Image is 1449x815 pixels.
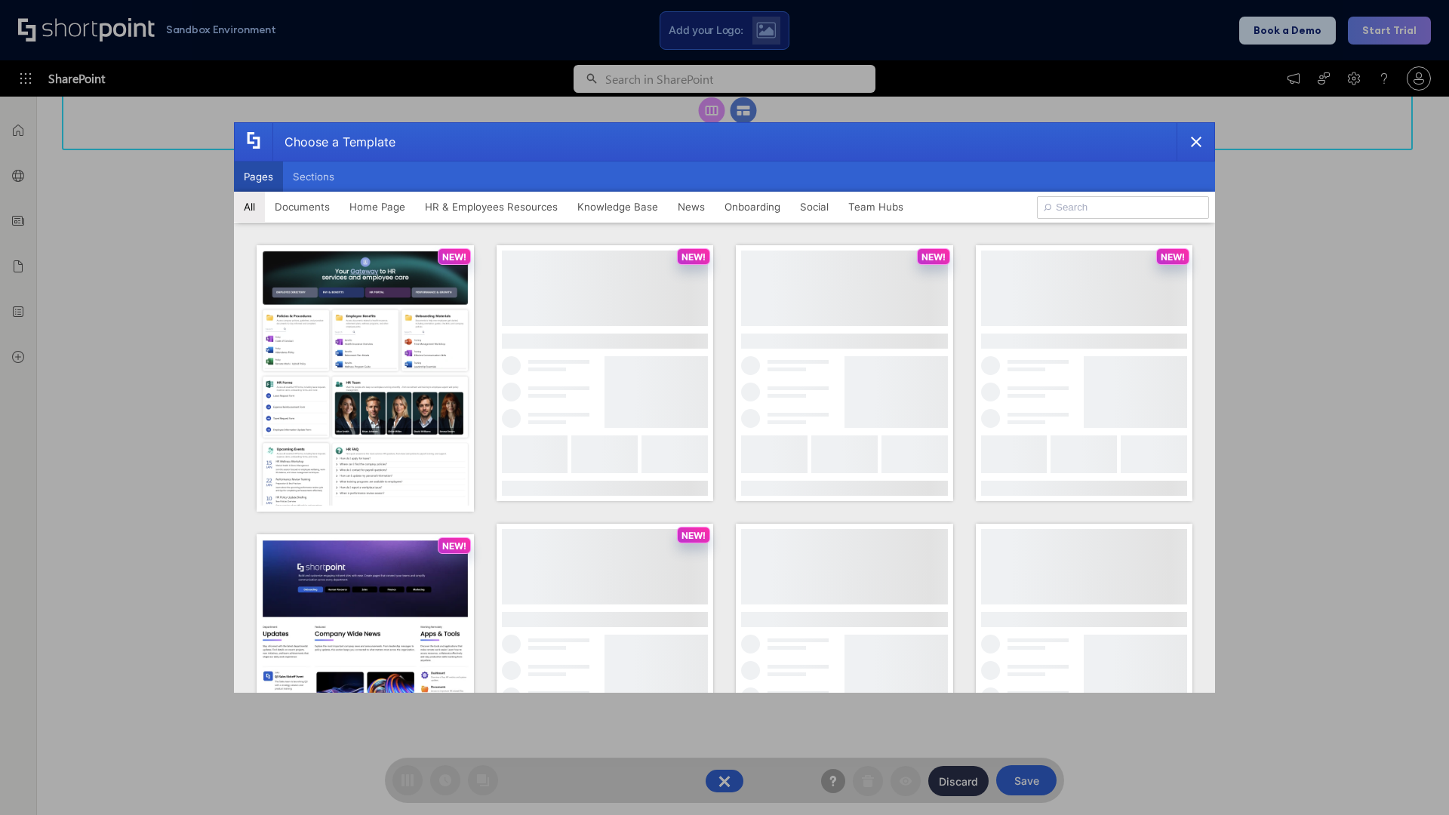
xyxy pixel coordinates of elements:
[442,540,466,552] p: NEW!
[681,251,706,263] p: NEW!
[234,161,283,192] button: Pages
[790,192,838,222] button: Social
[668,192,715,222] button: News
[1374,743,1449,815] iframe: Chat Widget
[234,192,265,222] button: All
[568,192,668,222] button: Knowledge Base
[921,251,946,263] p: NEW!
[415,192,568,222] button: HR & Employees Resources
[234,122,1215,693] div: template selector
[340,192,415,222] button: Home Page
[1037,196,1209,219] input: Search
[681,530,706,541] p: NEW!
[283,161,344,192] button: Sections
[838,192,913,222] button: Team Hubs
[265,192,340,222] button: Documents
[272,123,395,161] div: Choose a Template
[442,251,466,263] p: NEW!
[715,192,790,222] button: Onboarding
[1161,251,1185,263] p: NEW!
